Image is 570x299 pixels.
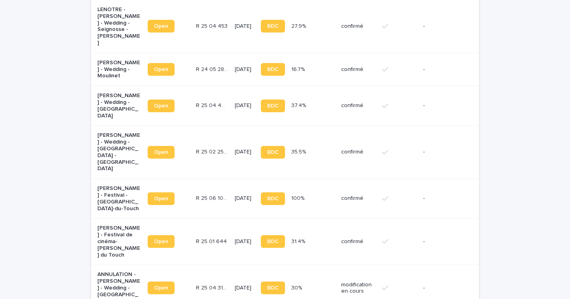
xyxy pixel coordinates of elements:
p: confirmé [341,149,376,155]
span: Open [154,149,168,155]
p: - [423,238,466,245]
p: [DATE] [235,102,255,109]
span: BDC [267,67,279,72]
p: R 25 04 3129 [196,283,230,291]
p: R 25 06 1020 [196,194,230,202]
p: [DATE] [235,285,255,291]
span: BDC [267,149,279,155]
span: Open [154,103,168,109]
span: BDC [267,23,279,29]
a: Open [148,146,175,159]
span: Open [154,239,168,244]
a: BDC [261,20,285,33]
span: Open [154,285,168,291]
a: BDC [261,100,285,112]
p: [DATE] [235,195,255,202]
p: 100% [291,194,306,202]
p: - [423,66,466,73]
p: R 24 05 2837 [196,65,230,73]
p: [DATE] [235,23,255,30]
p: R 25 04 453 [196,21,229,30]
a: Open [148,282,175,294]
a: BDC [261,146,285,159]
p: 37.4% [291,101,308,109]
p: confirmé [341,195,376,202]
p: 27.9% [291,21,308,30]
p: [PERSON_NAME] - Wedding - Moulinet [97,59,141,79]
p: - [423,23,466,30]
tr: [PERSON_NAME] - Festival - [GEOGRAPHIC_DATA]-du-TouchOpenR 25 06 1020R 25 06 1020 [DATE]BDC100%10... [91,179,479,218]
p: modification en cours [341,282,376,295]
a: BDC [261,235,285,248]
span: BDC [267,103,279,109]
p: [DATE] [235,66,255,73]
p: confirmé [341,238,376,245]
a: Open [148,63,175,76]
a: Open [148,20,175,33]
tr: [PERSON_NAME] - Wedding - MoulinetOpenR 24 05 2837R 24 05 2837 [DATE]BDC16.7%16.7% confirmé- [91,53,479,86]
span: BDC [267,239,279,244]
p: - [423,149,466,155]
p: 16.7% [291,65,306,73]
p: - [423,195,466,202]
tr: [PERSON_NAME] - Festival de cinéma- [PERSON_NAME] du TouchOpenR 25 01 644R 25 01 644 [DATE]BDC31.... [91,218,479,265]
p: 30% [291,283,304,291]
p: confirmé [341,102,376,109]
tr: [PERSON_NAME] - Wedding - [GEOGRAPHIC_DATA] - [GEOGRAPHIC_DATA]OpenR 25 02 2576R 25 02 2576 [DATE... [91,126,479,179]
span: BDC [267,196,279,201]
tr: [PERSON_NAME] - Wedding - [GEOGRAPHIC_DATA]OpenR 25 04 4433R 25 04 4433 [DATE]BDC37.4%37.4% confi... [91,86,479,126]
p: confirmé [341,23,376,30]
a: Open [148,235,175,248]
p: [PERSON_NAME] - Festival - [GEOGRAPHIC_DATA]-du-Touch [97,185,141,212]
p: - [423,285,466,291]
p: [PERSON_NAME] - Wedding - [GEOGRAPHIC_DATA] - [GEOGRAPHIC_DATA] [97,132,141,172]
span: Open [154,67,168,72]
p: 31.4% [291,237,307,245]
a: Open [148,192,175,205]
p: [DATE] [235,238,255,245]
a: BDC [261,63,285,76]
p: [DATE] [235,149,255,155]
p: [PERSON_NAME] - Wedding - [GEOGRAPHIC_DATA] [97,92,141,119]
span: BDC [267,285,279,291]
p: R 25 01 644 [196,237,228,245]
p: [PERSON_NAME] - Festival de cinéma- [PERSON_NAME] du Touch [97,225,141,258]
span: Open [154,196,168,201]
span: Open [154,23,168,29]
a: BDC [261,192,285,205]
p: LENOTRE - [PERSON_NAME] - Wedding - Seignosse - [PERSON_NAME] [97,6,141,46]
a: Open [148,100,175,112]
p: R 25 02 2576 [196,147,230,155]
p: R 25 04 4433 [196,101,230,109]
a: BDC [261,282,285,294]
p: confirmé [341,66,376,73]
p: 35.5% [291,147,308,155]
p: - [423,102,466,109]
